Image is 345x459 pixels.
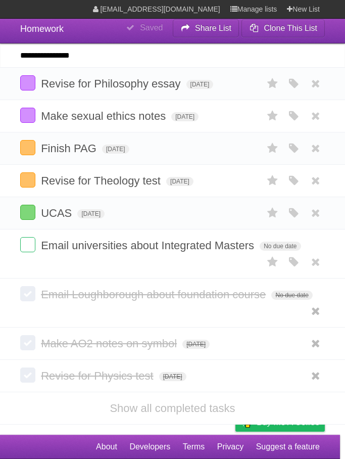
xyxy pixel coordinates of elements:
[20,172,35,188] label: Done
[182,340,210,349] span: [DATE]
[257,414,320,431] span: Buy me a coffee
[171,112,199,121] span: [DATE]
[241,19,325,37] button: Clone This List
[41,174,163,187] span: Revise for Theology test
[271,291,312,300] span: No due date
[20,237,35,252] label: Done
[263,254,282,270] label: Star task
[20,205,35,220] label: Done
[20,108,35,123] label: Done
[41,110,168,122] span: Make sexual ethics notes
[96,437,117,456] a: About
[186,80,214,89] span: [DATE]
[41,207,74,219] span: UCAS
[264,24,317,32] b: Clone This List
[20,75,35,90] label: Done
[41,239,257,252] span: Email universities about Integrated Masters
[256,437,320,456] a: Suggest a feature
[110,402,235,415] a: Show all completed tasks
[263,205,282,221] label: Star task
[140,23,163,32] b: Saved
[173,19,239,37] button: Share List
[41,337,179,350] span: Make AO2 notes on symbol
[263,75,282,92] label: Star task
[41,288,268,301] span: Email Loughborough about foundation course
[159,372,186,381] span: [DATE]
[183,437,205,456] a: Terms
[77,209,105,218] span: [DATE]
[41,370,156,382] span: Revise for Physics test
[260,242,301,251] span: No due date
[20,368,35,383] label: Done
[20,24,64,34] span: Homework
[217,437,243,456] a: Privacy
[41,142,99,155] span: Finish PAG
[20,286,35,301] label: Done
[166,177,193,186] span: [DATE]
[20,335,35,350] label: Done
[195,24,231,32] b: Share List
[263,108,282,124] label: Star task
[20,140,35,155] label: Done
[129,437,170,456] a: Developers
[263,140,282,157] label: Star task
[263,172,282,189] label: Star task
[41,77,183,90] span: Revise for Philosophy essay
[102,145,129,154] span: [DATE]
